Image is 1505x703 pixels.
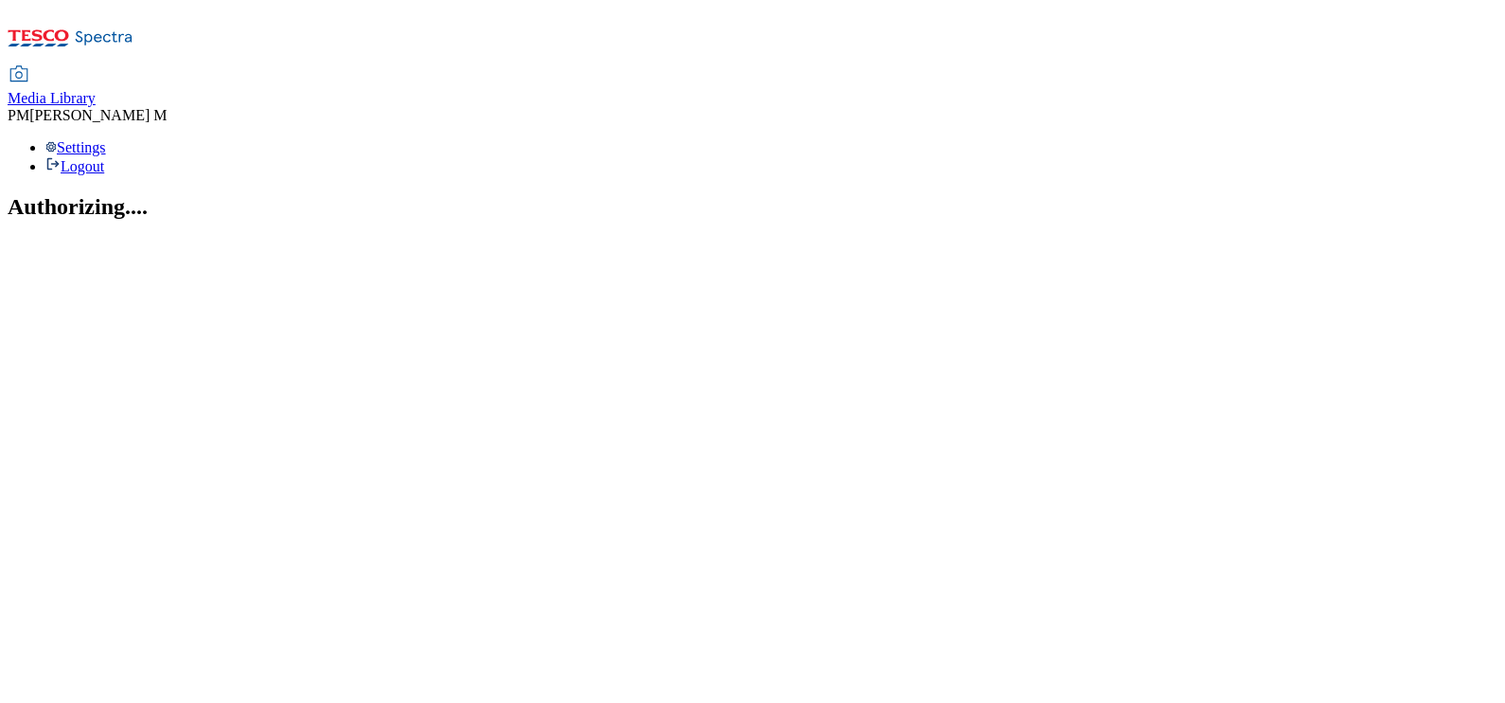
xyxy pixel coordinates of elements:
[8,67,96,107] a: Media Library
[8,107,29,123] span: PM
[45,139,106,155] a: Settings
[29,107,167,123] span: [PERSON_NAME] M
[45,158,104,174] a: Logout
[8,90,96,106] span: Media Library
[8,194,1497,220] h2: Authorizing....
